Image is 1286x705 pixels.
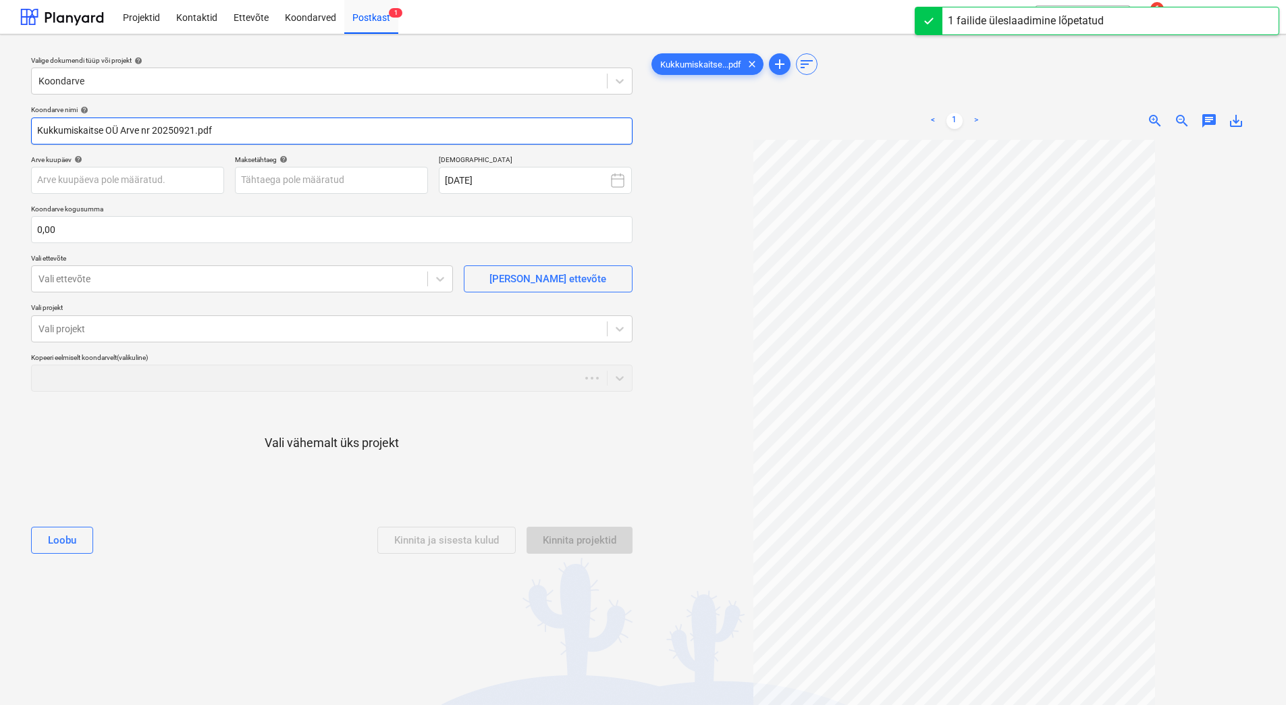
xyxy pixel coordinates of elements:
[651,53,763,75] div: Kukkumiskaitse...pdf
[948,13,1104,29] div: 1 failide üleslaadimine lõpetatud
[1201,113,1217,129] span: chat
[31,155,224,164] div: Arve kuupäev
[1218,640,1286,705] iframe: Chat Widget
[799,56,815,72] span: sort
[31,117,633,145] input: Koondarve nimi
[744,56,760,72] span: clear
[464,265,633,292] button: [PERSON_NAME] ettevõte
[48,531,76,549] div: Loobu
[31,303,633,315] p: Vali projekt
[772,56,788,72] span: add
[389,8,402,18] span: 1
[968,113,984,129] a: Next page
[31,216,633,243] input: Koondarve kogusumma
[31,527,93,554] button: Loobu
[439,167,632,194] button: [DATE]
[31,205,633,216] p: Koondarve kogusumma
[265,435,399,451] p: Vali vähemalt üks projekt
[652,59,749,70] span: Kukkumiskaitse...pdf
[489,270,606,288] div: [PERSON_NAME] ettevõte
[235,167,428,194] input: Tähtaega pole määratud
[1147,113,1163,129] span: zoom_in
[31,105,633,114] div: Koondarve nimi
[31,56,633,65] div: Valige dokumendi tüüp või projekt
[1174,113,1190,129] span: zoom_out
[235,155,428,164] div: Maksetähtaeg
[277,155,288,163] span: help
[925,113,941,129] a: Previous page
[78,106,88,114] span: help
[946,113,963,129] a: Page 1 is your current page
[31,167,224,194] input: Arve kuupäeva pole määratud.
[1228,113,1244,129] span: save_alt
[439,155,632,167] p: [DEMOGRAPHIC_DATA]
[31,353,633,362] div: Kopeeri eelmiselt koondarvelt (valikuline)
[72,155,82,163] span: help
[132,57,142,65] span: help
[31,254,453,265] p: Vali ettevõte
